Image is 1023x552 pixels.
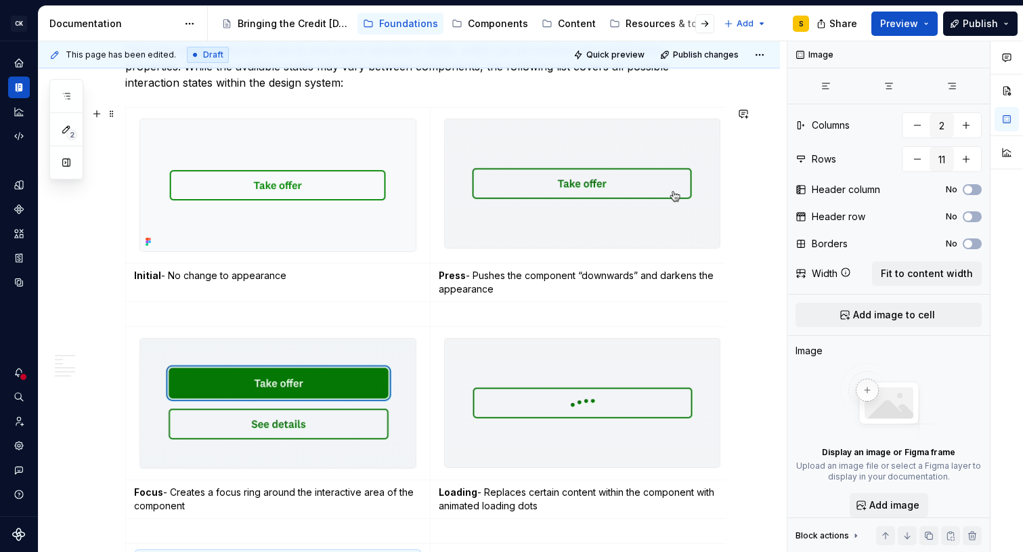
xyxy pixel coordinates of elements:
button: Notifications [8,362,30,383]
a: Bringing the Credit [DATE] brand to life across products [216,13,355,35]
div: Block actions [796,526,861,545]
a: Foundations [357,13,443,35]
div: Foundations [379,17,438,30]
button: Add image [850,493,928,517]
a: Data sources [8,272,30,293]
div: Width [812,267,837,280]
p: Display an image or Figma frame [822,447,955,458]
span: Draft [203,49,223,60]
svg: Supernova Logo [12,528,26,541]
span: Share [829,17,857,30]
a: Code automation [8,125,30,147]
button: Fit to content width [872,261,982,286]
div: Borders [812,237,848,251]
div: Header row [812,210,865,224]
span: Quick preview [586,49,645,60]
span: Add [737,18,754,29]
p: - Replaces certain content within the component with animated loading dots [439,486,726,513]
p: - No change to appearance [134,269,422,282]
a: Resources & tools [604,13,717,35]
span: This page has been edited. [66,49,176,60]
button: Publish [943,12,1018,36]
img: a9346278-d6ba-4165-91f6-56c46b1e6923.gif [140,339,416,468]
a: Components [8,198,30,220]
button: Share [810,12,866,36]
a: Components [446,13,534,35]
a: Settings [8,435,30,457]
div: Image [796,344,823,358]
div: Bringing the Credit [DATE] brand to life across products [238,17,349,30]
a: Assets [8,223,30,245]
a: Design tokens [8,174,30,196]
button: Add image to cell [796,303,982,327]
a: Documentation [8,77,30,98]
button: CK [3,9,35,38]
span: Publish [963,17,998,30]
strong: Press [439,270,466,281]
a: Storybook stories [8,247,30,269]
div: Block actions [796,530,849,541]
img: d96adf5c-96d1-42bf-8b76-b3dc0b40158a.gif [445,119,720,248]
div: Content [558,17,596,30]
a: Analytics [8,101,30,123]
span: Preview [880,17,918,30]
div: Documentation [49,17,177,30]
a: Content [536,13,601,35]
label: No [946,238,957,249]
button: Preview [871,12,938,36]
p: - Creates a focus ring around the interactive area of the component [134,486,422,513]
button: Search ⌘K [8,386,30,408]
button: Add [720,14,770,33]
a: Invite team [8,410,30,432]
div: Page tree [216,10,717,37]
p: - Pushes the component “downwards” and darkens the appearance [439,269,726,296]
span: Add image to cell [853,308,935,322]
div: S [799,18,804,29]
a: Home [8,52,30,74]
label: No [946,211,957,222]
button: Publish changes [656,45,745,64]
button: Quick preview [569,45,651,64]
img: 70ca095c-17e0-4c71-8487-148c9519a354.gif [445,339,720,467]
strong: Initial [134,270,161,281]
div: Rows [812,152,836,166]
div: Columns [812,119,850,132]
strong: Focus [134,486,163,498]
p: Upload an image file or select a Figma layer to display in your documentation. [796,461,982,482]
div: Components [468,17,528,30]
img: 88b4ec0f-abbb-4e56-9dc9-5f270f1ccdd3.png [140,119,416,251]
div: CK [11,16,27,32]
span: 2 [66,129,77,140]
button: Contact support [8,459,30,481]
strong: Loading [439,486,477,498]
span: Fit to content width [881,267,973,280]
div: Header column [812,183,880,196]
span: Add image [869,498,919,512]
label: No [946,184,957,195]
span: Publish changes [673,49,739,60]
div: Resources & tools [626,17,712,30]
